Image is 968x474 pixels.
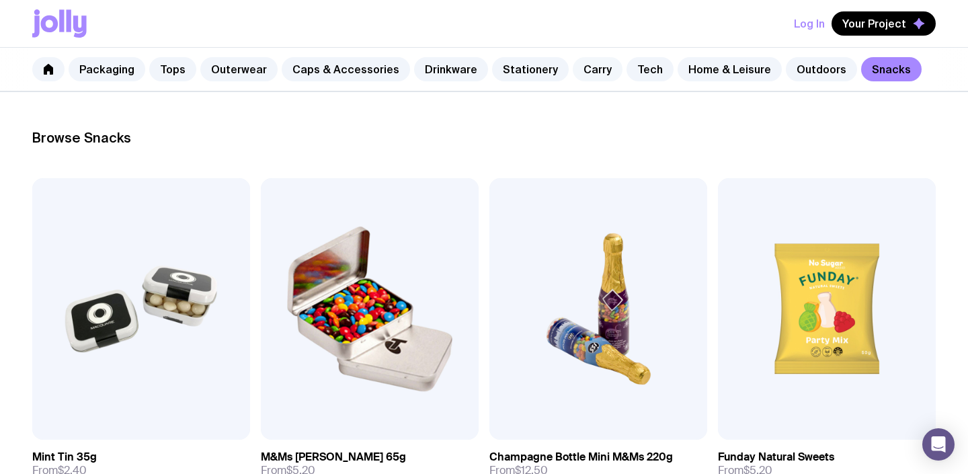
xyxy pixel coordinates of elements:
a: Outerwear [200,57,278,81]
a: Carry [573,57,622,81]
a: Tech [627,57,674,81]
h3: M&Ms [PERSON_NAME] 65g [261,450,406,464]
h2: Browse Snacks [32,130,936,146]
h3: Mint Tin 35g [32,450,97,464]
a: Tops [149,57,196,81]
a: Packaging [69,57,145,81]
a: Caps & Accessories [282,57,410,81]
h3: Funday Natural Sweets [718,450,834,464]
a: Drinkware [414,57,488,81]
span: Your Project [842,17,906,30]
h3: Champagne Bottle Mini M&Ms 220g [489,450,673,464]
a: Home & Leisure [678,57,782,81]
a: Snacks [861,57,922,81]
button: Your Project [832,11,936,36]
a: Outdoors [786,57,857,81]
div: Open Intercom Messenger [922,428,955,461]
a: Stationery [492,57,569,81]
button: Log In [794,11,825,36]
